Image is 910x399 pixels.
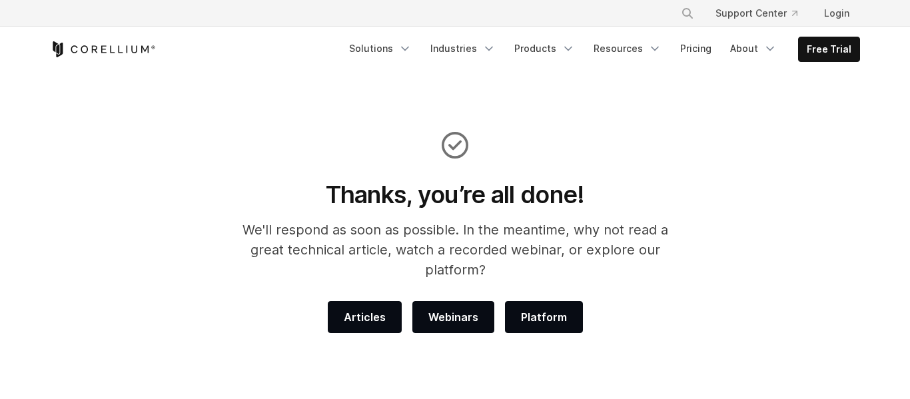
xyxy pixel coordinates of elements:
a: Login [813,1,860,25]
a: Solutions [341,37,420,61]
a: Pricing [672,37,719,61]
a: Products [506,37,583,61]
a: Webinars [412,301,494,333]
div: Navigation Menu [341,37,860,62]
a: Support Center [705,1,808,25]
a: Platform [505,301,583,333]
span: Webinars [428,309,478,325]
div: Navigation Menu [665,1,860,25]
span: Platform [521,309,567,325]
button: Search [676,1,699,25]
h1: Thanks, you’re all done! [225,180,686,209]
p: We'll respond as soon as possible. In the meantime, why not read a great technical article, watch... [225,220,686,280]
a: Free Trial [799,37,859,61]
a: Corellium Home [50,41,156,57]
a: Resources [586,37,670,61]
a: About [722,37,785,61]
span: Articles [344,309,386,325]
a: Industries [422,37,504,61]
a: Articles [328,301,402,333]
